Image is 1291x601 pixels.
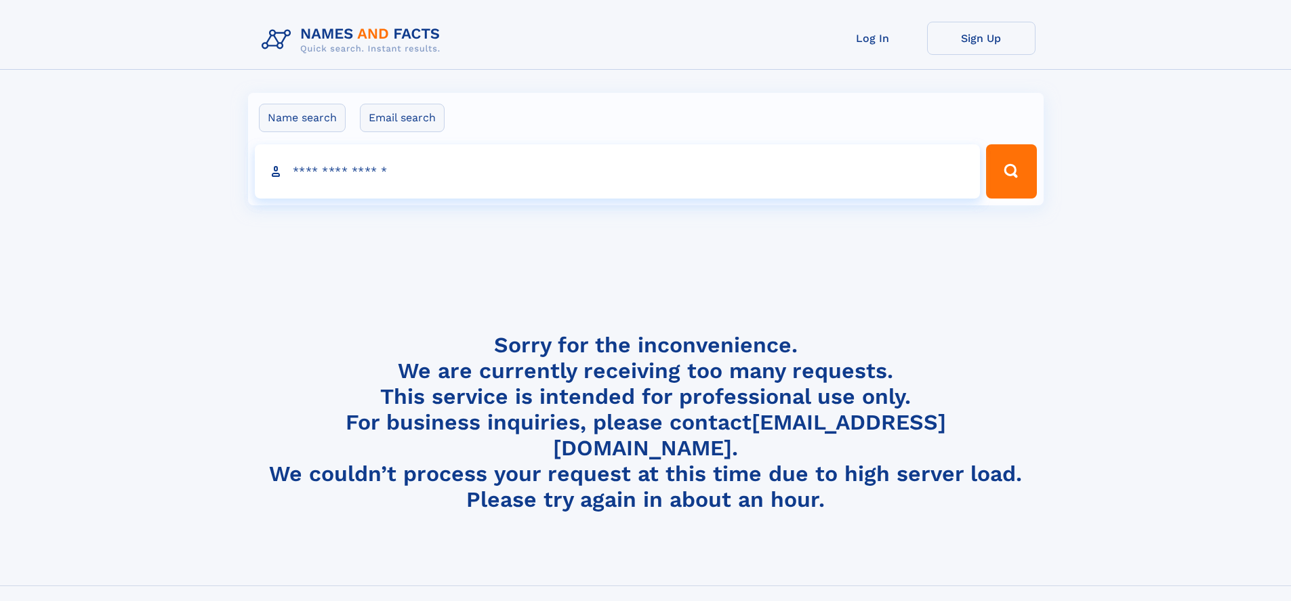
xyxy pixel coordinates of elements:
[255,144,981,199] input: search input
[986,144,1036,199] button: Search Button
[259,104,346,132] label: Name search
[256,332,1036,513] h4: Sorry for the inconvenience. We are currently receiving too many requests. This service is intend...
[819,22,927,55] a: Log In
[360,104,445,132] label: Email search
[256,22,451,58] img: Logo Names and Facts
[553,409,946,461] a: [EMAIL_ADDRESS][DOMAIN_NAME]
[927,22,1036,55] a: Sign Up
